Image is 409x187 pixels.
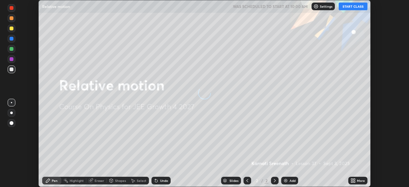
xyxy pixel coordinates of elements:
div: Select [137,179,146,182]
div: Undo [160,179,168,182]
div: 2 [254,179,260,183]
p: Relative motion [42,4,70,9]
div: More [357,179,365,182]
div: / [261,179,263,183]
div: Add [289,179,296,182]
img: class-settings-icons [313,4,319,9]
div: Pen [52,179,58,182]
p: Settings [320,5,332,8]
div: Slides [229,179,238,182]
div: Highlight [70,179,84,182]
img: add-slide-button [283,178,288,183]
div: Eraser [95,179,104,182]
button: START CLASS [339,3,367,10]
div: Shapes [115,179,126,182]
h5: WAS SCHEDULED TO START AT 10:00 AM [233,4,308,9]
div: 2 [265,178,268,183]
